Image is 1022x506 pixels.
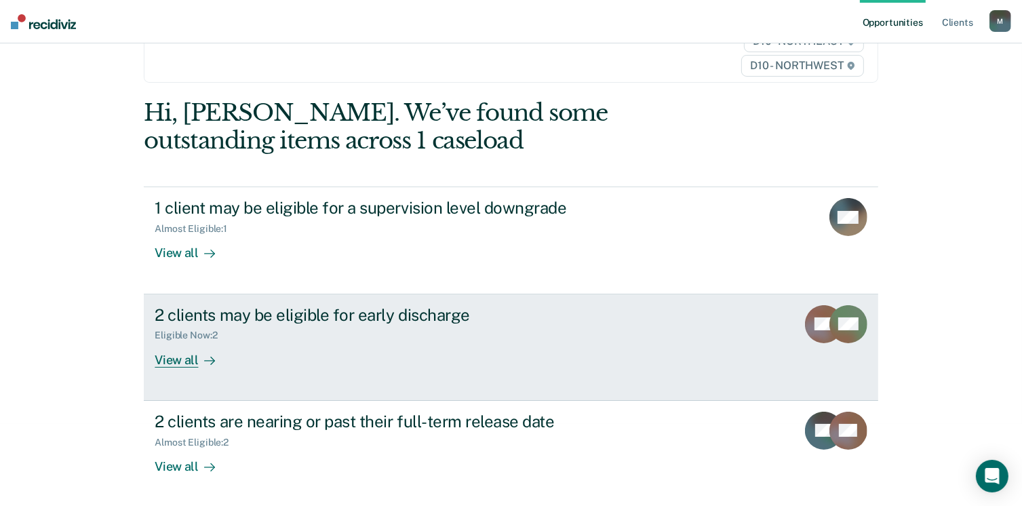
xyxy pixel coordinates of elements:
a: 1 client may be eligible for a supervision level downgradeAlmost Eligible:1View all [144,187,878,294]
button: M [989,10,1011,32]
div: Open Intercom Messenger [976,460,1008,492]
div: View all [155,235,231,261]
div: 2 clients are nearing or past their full-term release date [155,412,631,431]
span: D10 - NORTHWEST [741,55,863,77]
img: Recidiviz [11,14,76,29]
a: 2 clients may be eligible for early dischargeEligible Now:2View all [144,294,878,401]
div: Hi, [PERSON_NAME]. We’ve found some outstanding items across 1 caseload [144,99,731,155]
div: 1 client may be eligible for a supervision level downgrade [155,198,631,218]
div: Almost Eligible : 2 [155,437,239,448]
div: View all [155,448,231,474]
div: View all [155,341,231,368]
div: Eligible Now : 2 [155,330,228,341]
div: Almost Eligible : 1 [155,223,238,235]
div: 2 clients may be eligible for early discharge [155,305,631,325]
